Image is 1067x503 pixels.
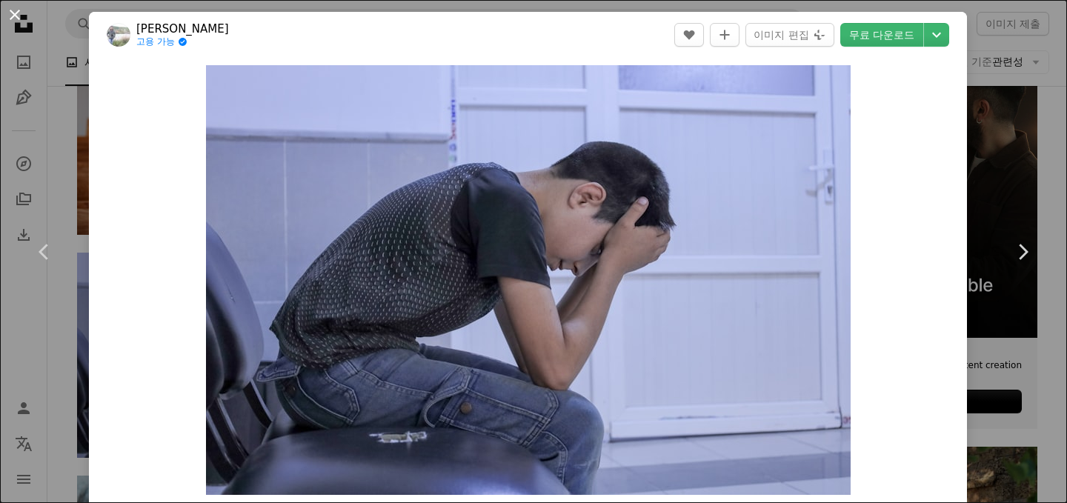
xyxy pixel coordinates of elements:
button: 좋아요 [674,23,704,47]
a: [PERSON_NAME] [136,21,229,36]
a: 무료 다운로드 [840,23,923,47]
img: mohamad azaam의 프로필로 이동 [107,23,130,47]
button: 다운로드 크기 선택 [924,23,949,47]
button: 이 이미지 확대 [206,65,851,495]
img: 의자에 앉아 머리를 두 손으로 감싸고 있는 남자 [206,65,851,495]
a: 다음 [978,181,1067,323]
button: 컬렉션에 추가 [710,23,739,47]
a: 고용 가능 [136,36,229,48]
button: 이미지 편집 [745,23,834,47]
